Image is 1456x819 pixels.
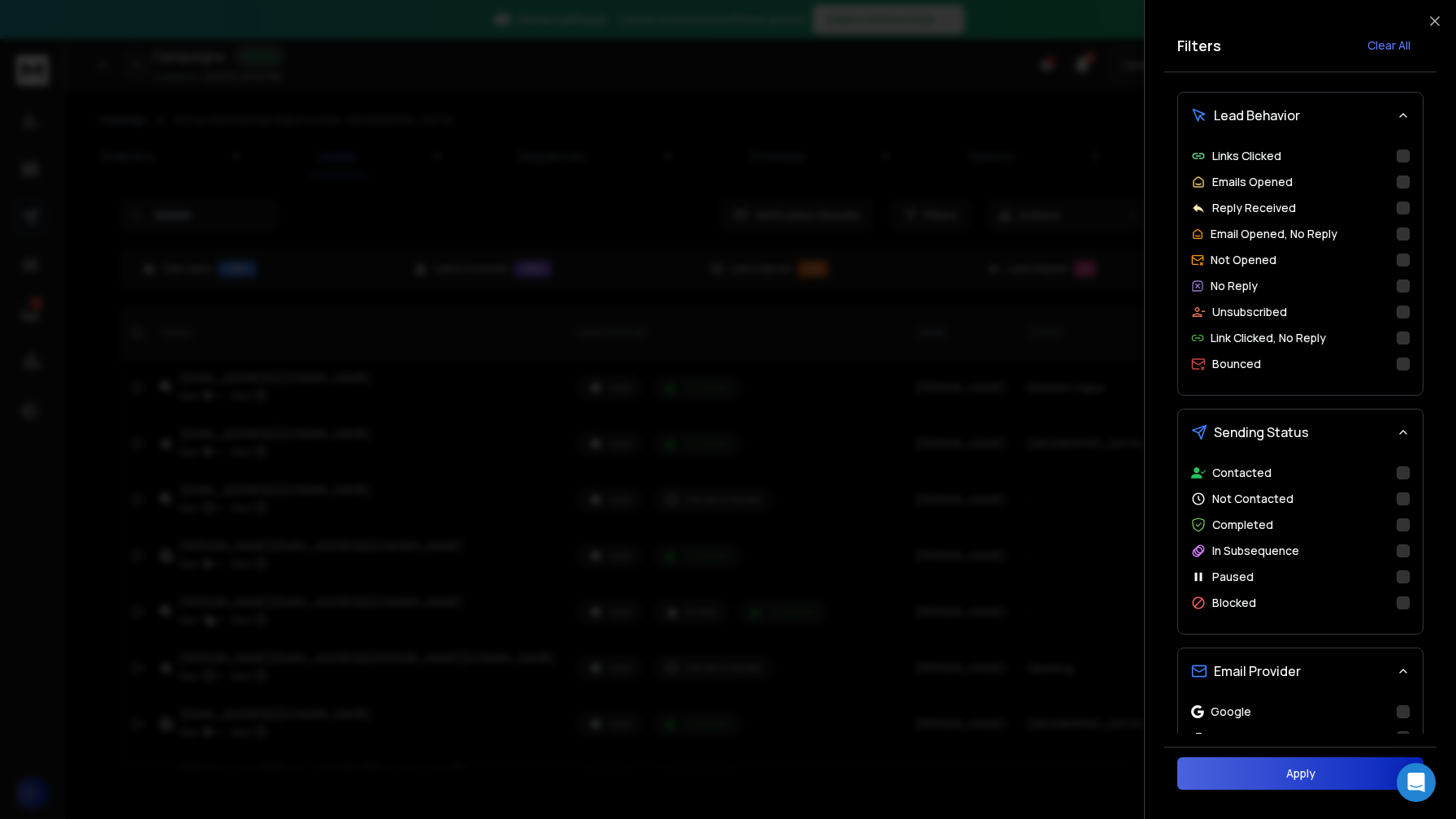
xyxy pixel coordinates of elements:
p: In Subsequence [1212,543,1299,559]
p: Google [1211,704,1251,720]
p: Links Clicked [1212,148,1281,164]
p: Not Contacted [1212,491,1293,507]
span: Lead Behavior [1214,106,1300,125]
p: Bounced [1212,356,1261,372]
p: Email Opened, No Reply [1211,226,1337,242]
p: Blocked [1212,595,1256,611]
div: Open Intercom Messenger [1397,763,1436,802]
button: Sending Status [1178,409,1423,455]
div: Lead Behavior [1178,138,1423,395]
p: Not Opened [1211,252,1276,268]
button: Lead Behavior [1178,93,1423,138]
button: Email Provider [1178,648,1423,694]
div: Sending Status [1178,455,1423,634]
span: Email Provider [1214,661,1301,681]
div: Email Provider [1178,694,1423,795]
h2: Filters [1177,34,1221,57]
button: Apply [1177,757,1423,790]
p: Completed [1212,517,1273,533]
p: Reply Received [1212,200,1296,216]
p: No Reply [1211,278,1258,294]
p: Outlook [1211,730,1254,746]
span: Sending Status [1214,422,1309,442]
p: Paused [1212,569,1254,585]
p: Link Clicked, No Reply [1211,330,1326,346]
p: Contacted [1212,465,1272,481]
p: Emails Opened [1212,174,1293,190]
p: Unsubscribed [1212,304,1287,320]
button: Clear All [1354,29,1423,62]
